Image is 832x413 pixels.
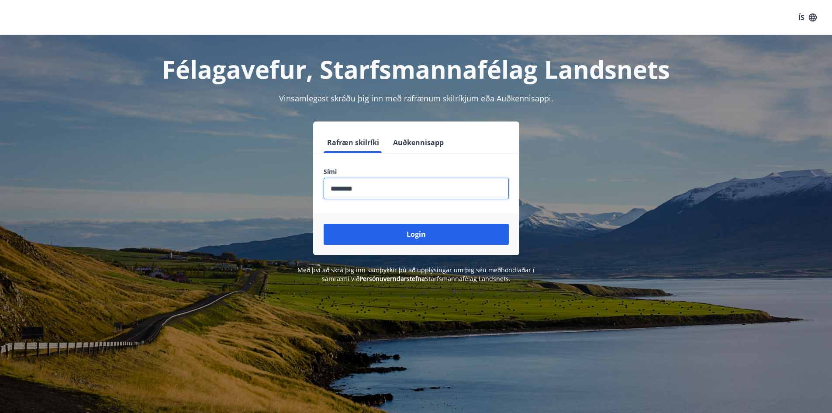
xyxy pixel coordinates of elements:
[279,93,553,104] span: Vinsamlegast skráðu þig inn með rafrænum skilríkjum eða Auðkennisappi.
[324,224,509,245] button: Login
[324,132,383,153] button: Rafræn skilríki
[390,132,447,153] button: Auðkennisapp
[359,274,425,283] a: Persónuverndarstefna
[297,266,535,283] span: Með því að skrá þig inn samþykkir þú að upplýsingar um þig séu meðhöndlaðar í samræmi við Starfsm...
[112,52,720,86] h1: Félagavefur, Starfsmannafélag Landsnets
[324,167,509,176] label: Sími
[794,10,822,25] button: ÍS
